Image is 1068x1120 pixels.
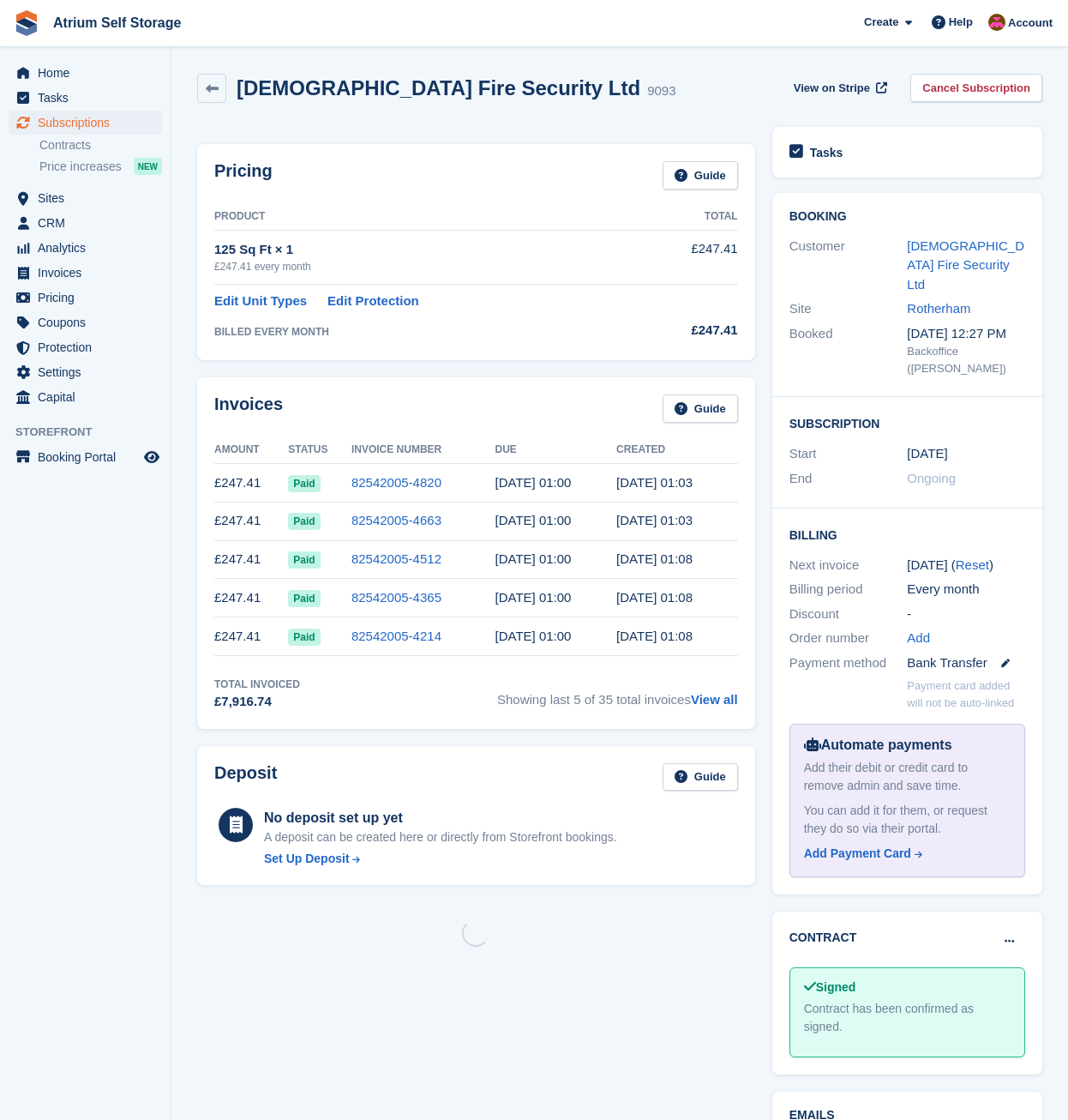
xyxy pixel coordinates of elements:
h2: Invoices [214,394,283,423]
time: 2025-05-03 00:08:42 UTC [616,590,693,605]
a: menu [9,86,162,110]
span: Paid [288,513,320,530]
th: Amount [214,437,288,464]
a: Preview store [141,447,162,467]
a: menu [9,335,162,359]
div: [DATE] 12:27 PM [907,324,1025,344]
a: menu [9,186,162,210]
time: 2025-08-04 00:00:00 UTC [495,475,572,490]
span: Showing last 5 of 35 total invoices [497,677,738,712]
a: Reset [956,557,989,572]
th: Invoice Number [351,437,495,464]
div: NEW [134,158,162,175]
span: Booking Portal [38,445,141,469]
span: CRM [38,211,141,235]
time: 2025-04-03 00:08:58 UTC [616,629,693,643]
time: 2022-10-03 00:00:00 UTC [907,444,947,464]
span: Invoices [38,261,141,285]
div: Next invoice [789,556,908,575]
a: Add Payment Card [804,845,1004,863]
div: £7,916.74 [214,692,300,712]
div: Site [789,299,908,319]
a: menu [9,211,162,235]
span: Paid [288,590,320,607]
td: £247.41 [214,579,288,617]
a: Price increases NEW [39,157,162,176]
span: Sites [38,186,141,210]
h2: Booking [789,210,1025,224]
a: Guide [663,763,738,792]
span: Paid [288,475,320,492]
td: £247.41 [641,230,738,284]
div: Order number [789,629,908,648]
h2: Subscription [789,414,1025,431]
div: Payment method [789,653,908,673]
div: 125 Sq Ft × 1 [214,240,641,260]
a: 82542005-4512 [351,551,441,566]
a: menu [9,236,162,260]
div: Add their debit or credit card to remove admin and save time. [804,759,1011,795]
td: £247.41 [214,540,288,579]
time: 2025-07-03 00:03:40 UTC [616,513,693,527]
h2: Deposit [214,763,277,792]
a: Guide [663,161,738,190]
a: Rotherham [907,301,970,316]
a: menu [9,111,162,135]
div: £247.41 [641,321,738,340]
a: menu [9,286,162,310]
span: Tasks [38,86,141,110]
h2: Pricing [214,161,273,190]
a: Edit Unit Types [214,292,307,311]
td: £247.41 [214,617,288,656]
time: 2025-06-04 00:00:00 UTC [495,551,572,566]
div: Customer [789,237,908,295]
a: menu [9,385,162,409]
div: Booked [789,324,908,377]
a: View all [691,692,738,707]
time: 2025-05-04 00:00:00 UTC [495,590,572,605]
h2: Contract [789,929,857,947]
a: 82542005-4365 [351,590,441,605]
span: Account [1008,15,1053,32]
a: [DEMOGRAPHIC_DATA] Fire Security Ltd [907,238,1024,292]
span: Home [38,61,141,85]
span: View on Stripe [794,80,870,97]
span: Protection [38,335,141,359]
span: Subscriptions [38,111,141,135]
span: Price increases [39,159,122,175]
div: £247.41 every month [214,259,641,274]
div: Start [789,444,908,464]
div: Discount [789,605,908,624]
td: £247.41 [214,464,288,503]
div: Contract has been confirmed as signed. [804,1000,1011,1036]
div: Signed [804,978,1011,997]
h2: [DEMOGRAPHIC_DATA] Fire Security Ltd [237,76,640,99]
div: End [789,469,908,489]
div: You can add it for them, or request they do so via their portal. [804,802,1011,838]
span: Paid [288,551,320,569]
div: Backoffice ([PERSON_NAME]) [907,343,1025,376]
div: Billing period [789,580,908,599]
div: 9093 [647,81,675,101]
span: Help [949,14,973,31]
div: Automate payments [804,735,1011,756]
time: 2025-06-03 00:08:30 UTC [616,551,693,566]
a: View on Stripe [787,74,891,102]
span: Create [864,14,898,31]
span: Settings [38,360,141,384]
p: A deposit can be created here or directly from Storefront bookings. [264,828,617,846]
a: menu [9,310,162,334]
div: Bank Transfer [907,653,1025,673]
th: Product [214,203,641,231]
img: Mark Rhodes [988,14,1005,31]
a: 82542005-4663 [351,513,441,527]
time: 2025-08-03 00:03:34 UTC [616,475,693,490]
p: Payment card added will not be auto-linked [907,677,1025,711]
h2: Billing [789,526,1025,543]
span: Pricing [38,286,141,310]
th: Status [288,437,351,464]
img: stora-icon-8386f47178a22dfd0bd8f6a31ec36ba5ce8667c1dd55bd0f319d3a0aa187defe.svg [14,10,39,36]
a: Atrium Self Storage [46,9,188,37]
a: Edit Protection [327,292,419,311]
h2: Tasks [810,145,843,160]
